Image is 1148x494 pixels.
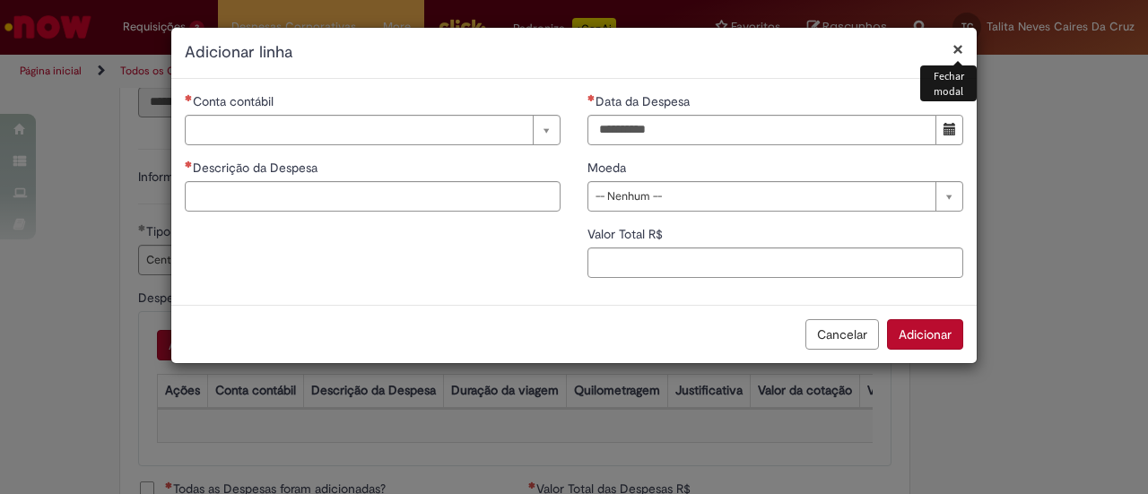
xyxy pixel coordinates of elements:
div: Fechar modal [920,65,977,101]
input: Descrição da Despesa [185,181,561,212]
button: Mostrar calendário para Data da Despesa [935,115,963,145]
span: Moeda [587,160,630,176]
span: Necessários - Conta contábil [193,93,277,109]
span: Data da Despesa [596,93,693,109]
button: Fechar modal [952,39,963,58]
input: Valor Total R$ [587,247,963,278]
button: Adicionar [887,319,963,350]
span: Necessários [587,94,596,101]
span: Necessários [185,94,193,101]
a: Limpar campo Conta contábil [185,115,561,145]
span: Necessários [185,160,193,168]
h2: Adicionar linha [185,41,963,65]
input: Data da Despesa [587,115,936,145]
button: Cancelar [805,319,879,350]
span: -- Nenhum -- [596,182,926,211]
span: Descrição da Despesa [193,160,321,176]
span: Valor Total R$ [587,226,666,242]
